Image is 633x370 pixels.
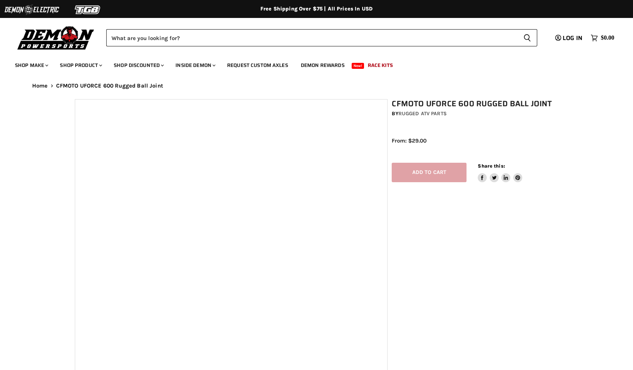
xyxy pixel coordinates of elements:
[601,34,614,42] span: $0.00
[56,83,163,89] span: CFMOTO UFORCE 600 Rugged Ball Joint
[392,137,426,144] span: From: $29.00
[170,58,220,73] a: Inside Demon
[563,33,582,43] span: Log in
[478,163,522,183] aside: Share this:
[392,99,562,108] h1: CFMOTO UFORCE 600 Rugged Ball Joint
[60,3,116,17] img: TGB Logo 2
[17,6,616,12] div: Free Shipping Over $75 | All Prices In USD
[517,29,537,46] button: Search
[398,110,447,117] a: Rugged ATV Parts
[362,58,398,73] a: Race Kits
[15,24,97,51] img: Demon Powersports
[54,58,107,73] a: Shop Product
[478,163,505,169] span: Share this:
[352,63,364,69] span: New!
[106,29,517,46] input: Search
[9,58,53,73] a: Shop Make
[392,110,562,118] div: by
[295,58,350,73] a: Demon Rewards
[32,83,48,89] a: Home
[587,33,618,43] a: $0.00
[4,3,60,17] img: Demon Electric Logo 2
[17,83,616,89] nav: Breadcrumbs
[106,29,537,46] form: Product
[9,55,612,73] ul: Main menu
[552,35,587,42] a: Log in
[221,58,294,73] a: Request Custom Axles
[108,58,168,73] a: Shop Discounted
